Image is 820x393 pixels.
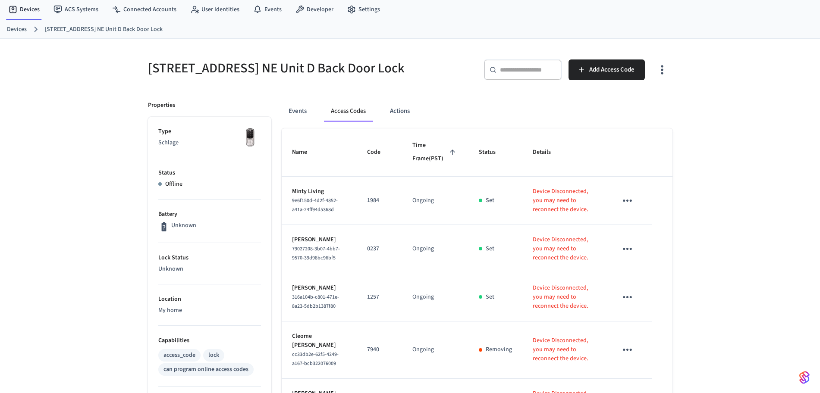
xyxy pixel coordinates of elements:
div: access_code [163,351,195,360]
span: 79027208-3b07-4bb7-9570-39d98bc96bf5 [292,245,340,262]
span: Name [292,146,318,159]
h5: [STREET_ADDRESS] NE Unit D Back Door Lock [148,59,405,77]
span: cc33db2e-62f5-4249-a167-bcb322076009 [292,351,339,367]
a: Connected Accounts [105,2,183,17]
p: [PERSON_NAME] [292,284,347,293]
p: Cleome [PERSON_NAME] [292,332,347,350]
span: Details [533,146,562,159]
p: Properties [148,101,175,110]
div: ant example [282,101,672,122]
p: Unknown [171,221,196,230]
span: Time Frame(PST) [412,139,458,166]
p: Device Disconnected, you may need to reconnect the device. [533,187,597,214]
button: Events [282,101,314,122]
p: Device Disconnected, you may need to reconnect the device. [533,284,597,311]
span: 9e6f150d-4d2f-4852-a41a-24ff94d5368d [292,197,338,213]
p: Status [158,168,261,178]
p: Device Disconnected, you may need to reconnect the device. [533,235,597,262]
a: [STREET_ADDRESS] NE Unit D Back Door Lock [45,25,163,34]
button: Actions [383,101,417,122]
td: Ongoing [402,177,468,225]
div: can program online access codes [163,365,248,374]
p: My home [158,306,261,315]
p: Lock Status [158,253,261,262]
a: ACS Systems [47,2,105,17]
p: Removing [486,345,512,354]
p: Capabilities [158,336,261,345]
button: Add Access Code [569,59,645,80]
img: Yale Assure Touchscreen Wifi Smart Lock, Satin Nickel, Front [239,127,261,149]
a: Devices [2,2,47,17]
div: lock [208,351,219,360]
a: User Identities [183,2,246,17]
td: Ongoing [402,225,468,273]
a: Devices [7,25,27,34]
p: 1984 [367,196,392,205]
span: 316a104b-c801-471e-8a23-5db2b1387f80 [292,293,339,310]
p: [PERSON_NAME] [292,235,347,244]
p: 7940 [367,345,392,354]
p: Schlage [158,138,261,147]
p: Set [486,293,494,302]
p: Type [158,127,261,136]
td: Ongoing [402,321,468,379]
p: 1257 [367,293,392,302]
td: Ongoing [402,273,468,321]
p: Set [486,196,494,205]
span: Status [479,146,507,159]
img: SeamLogoGradient.69752ec5.svg [799,371,810,384]
button: Access Codes [324,101,373,122]
a: Settings [340,2,387,17]
p: Set [486,244,494,253]
p: Device Disconnected, you may need to reconnect the device. [533,336,597,363]
a: Developer [289,2,340,17]
p: Unknown [158,265,261,274]
span: Code [367,146,392,159]
span: Add Access Code [589,64,635,75]
p: Offline [165,180,182,189]
p: Minty Living [292,187,347,196]
a: Events [246,2,289,17]
p: 0237 [367,244,392,253]
p: Location [158,295,261,304]
p: Battery [158,210,261,219]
